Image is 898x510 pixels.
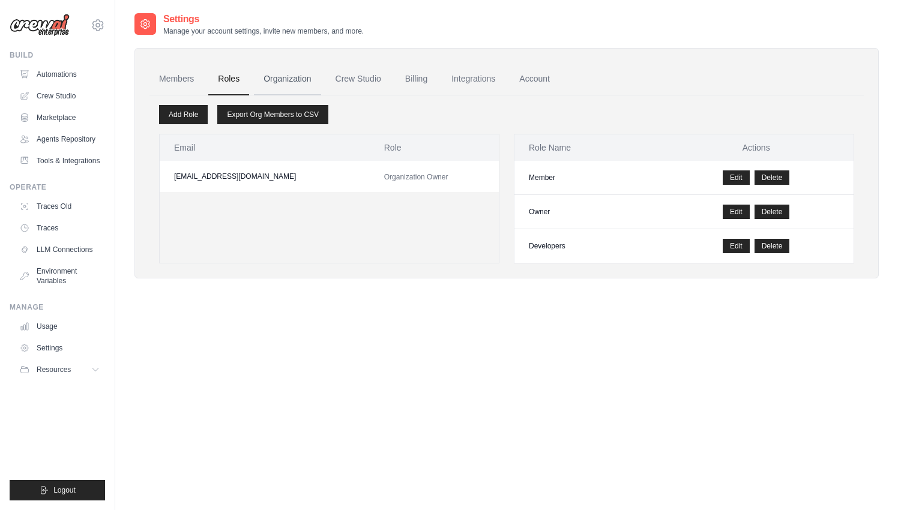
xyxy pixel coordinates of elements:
[755,170,790,185] button: Delete
[14,197,105,216] a: Traces Old
[510,63,559,95] a: Account
[14,240,105,259] a: LLM Connections
[14,218,105,238] a: Traces
[163,12,364,26] h2: Settings
[14,65,105,84] a: Automations
[14,262,105,290] a: Environment Variables
[14,338,105,358] a: Settings
[37,365,71,374] span: Resources
[14,317,105,336] a: Usage
[723,239,750,253] a: Edit
[10,182,105,192] div: Operate
[326,63,391,95] a: Crew Studio
[514,195,658,229] td: Owner
[10,50,105,60] div: Build
[442,63,505,95] a: Integrations
[217,105,328,124] a: Export Org Members to CSV
[514,134,658,161] th: Role Name
[10,302,105,312] div: Manage
[14,130,105,149] a: Agents Repository
[14,108,105,127] a: Marketplace
[658,134,854,161] th: Actions
[159,105,208,124] a: Add Role
[514,161,658,195] td: Member
[14,151,105,170] a: Tools & Integrations
[163,26,364,36] p: Manage your account settings, invite new members, and more.
[514,229,658,263] td: Developers
[723,205,750,219] a: Edit
[723,170,750,185] a: Edit
[14,86,105,106] a: Crew Studio
[53,485,76,495] span: Logout
[396,63,437,95] a: Billing
[160,161,370,192] td: [EMAIL_ADDRESS][DOMAIN_NAME]
[755,239,790,253] button: Delete
[14,360,105,379] button: Resources
[160,134,370,161] th: Email
[254,63,321,95] a: Organization
[755,205,790,219] button: Delete
[149,63,203,95] a: Members
[10,480,105,500] button: Logout
[384,173,448,181] span: Organization Owner
[370,134,499,161] th: Role
[208,63,249,95] a: Roles
[10,14,70,37] img: Logo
